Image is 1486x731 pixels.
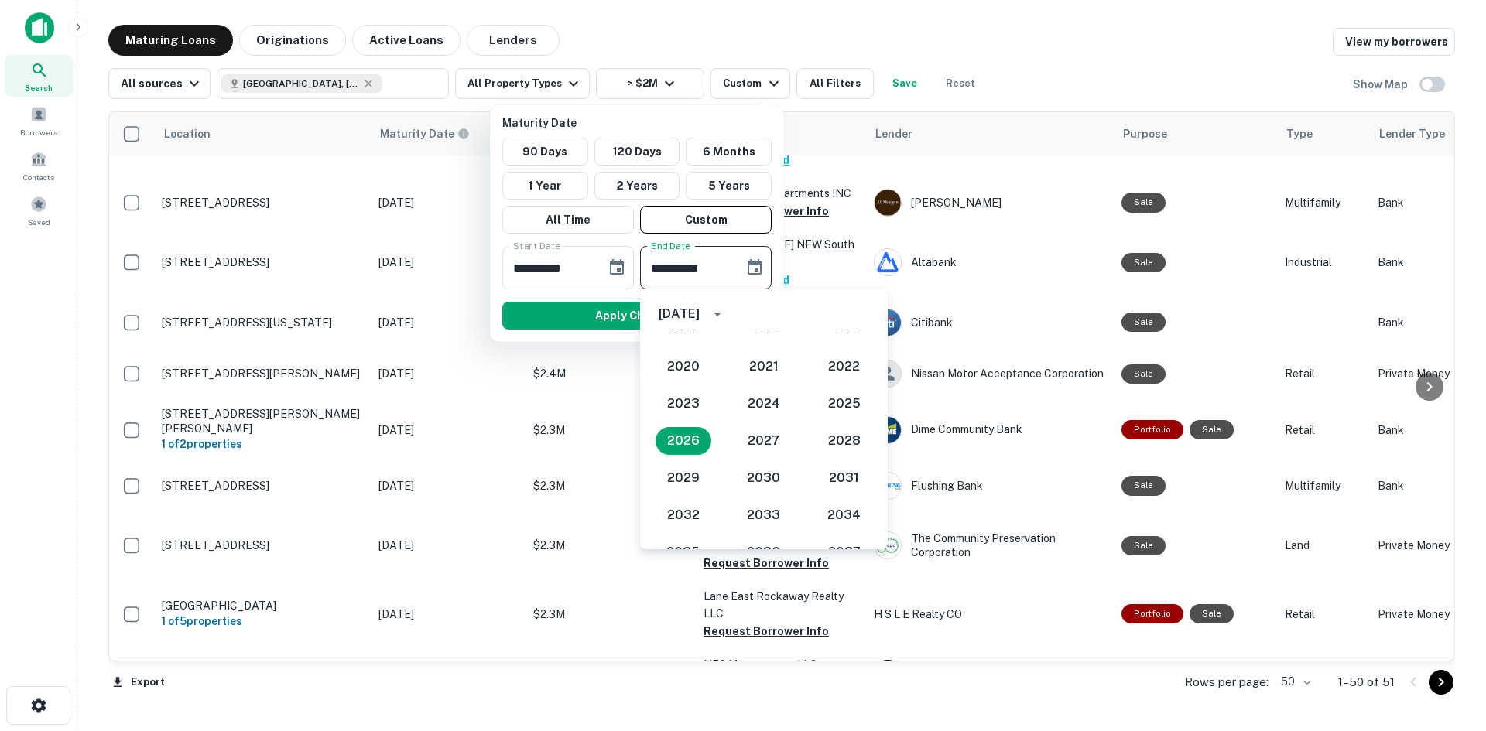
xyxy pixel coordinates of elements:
button: 2 Years [594,172,680,200]
button: 2026 [656,427,711,455]
button: All Time [502,206,634,234]
button: 2030 [736,464,792,492]
p: Maturity Date [502,114,778,132]
button: 5 Years [686,172,772,200]
button: 2020 [656,353,711,381]
button: 2025 [817,390,872,418]
button: 2029 [656,464,711,492]
button: 2034 [817,501,872,529]
button: year view is open, switch to calendar view [704,301,731,327]
button: 90 Days [502,138,588,166]
button: Custom [640,206,772,234]
iframe: Chat Widget [1409,558,1486,632]
button: 2027 [736,427,792,455]
button: 2024 [736,390,792,418]
button: 2028 [817,427,872,455]
button: 2031 [817,464,872,492]
button: 120 Days [594,138,680,166]
button: Choose date, selected date is Mar 9, 2026 [739,252,770,283]
button: Apply Changes [502,302,772,330]
button: 2032 [656,501,711,529]
div: [DATE] [659,305,700,323]
button: 6 Months [686,138,772,166]
button: 2021 [736,353,792,381]
button: 2036 [736,538,792,566]
button: 1 Year [502,172,588,200]
button: Choose date, selected date is Nov 30, 2025 [601,252,632,283]
button: 2023 [656,390,711,418]
button: 2033 [736,501,792,529]
button: 2035 [656,538,711,566]
label: Start Date [513,239,560,252]
label: End Date [651,239,690,252]
button: 2022 [817,353,872,381]
button: 2037 [817,538,872,566]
